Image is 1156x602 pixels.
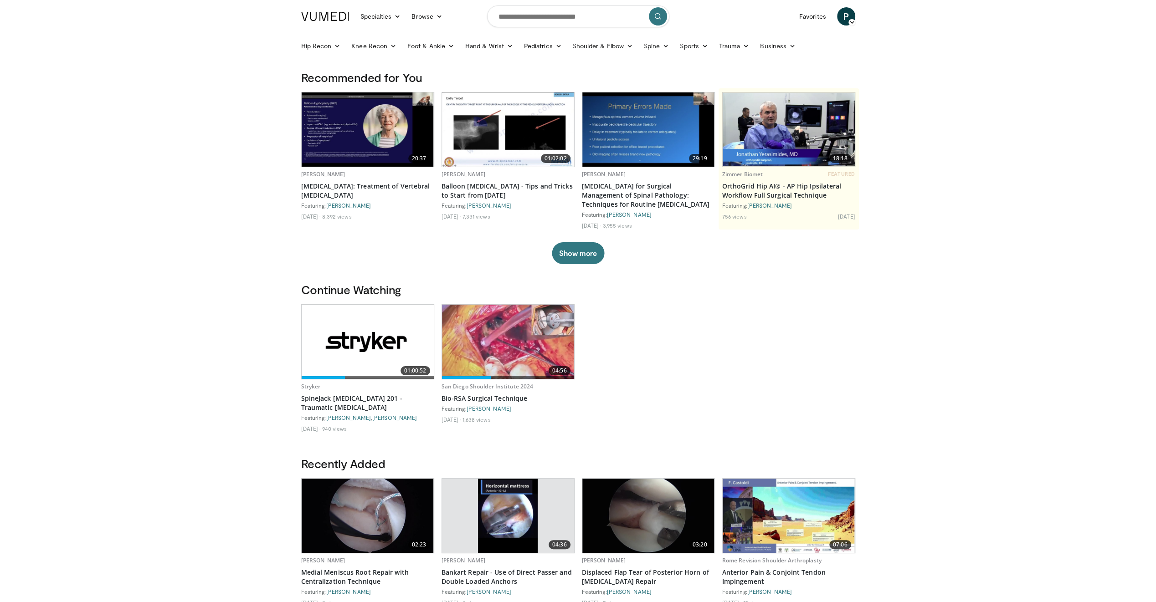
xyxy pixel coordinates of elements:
a: San Diego Shoulder Institute 2024 [442,383,534,390]
li: 8,392 views [322,213,351,220]
span: 29:19 [689,154,711,163]
a: [PERSON_NAME] [607,211,652,218]
h3: Recently Added [301,456,855,471]
a: Stryker [301,383,321,390]
span: 07:06 [829,540,851,549]
a: Hand & Wrist [460,37,519,55]
a: 18:18 [723,92,855,167]
a: [PERSON_NAME] [467,202,511,209]
img: 80146ae7-2531-488e-aa32-39e662e63d19.620x360_q85_upscale.jpg [442,305,574,379]
div: Featuring: [582,211,715,218]
a: 03:20 [582,479,714,553]
a: [PERSON_NAME] [582,170,626,178]
li: 1,638 views [462,416,490,423]
h3: Continue Watching [301,282,855,297]
img: 25ef60d6-1e84-409f-8302-361670ea7e13.620x360_q85_upscale.jpg [582,92,714,167]
li: 7,331 views [462,213,490,220]
a: [PERSON_NAME] [326,588,371,595]
a: Hip Recon [296,37,346,55]
a: Bankart Repair - Use of Direct Passer and Double Loaded Anchors [442,568,575,586]
a: 20:37 [302,92,434,167]
span: 02:23 [408,540,430,549]
a: 04:36 [442,479,574,553]
a: Browse [406,7,448,26]
div: Featuring: [722,202,855,209]
a: Specialties [355,7,406,26]
div: Featuring: [722,588,855,595]
li: [DATE] [582,222,601,229]
a: Favorites [794,7,832,26]
div: Featuring: [582,588,715,595]
a: [PERSON_NAME] [326,202,371,209]
img: 503c3a3d-ad76-4115-a5ba-16c0230cde33.620x360_q85_upscale.jpg [723,93,855,167]
li: 756 views [722,213,747,220]
span: 20:37 [408,154,430,163]
img: cd449402-123d-47f7-b112-52d159f17939.620x360_q85_upscale.jpg [478,479,538,553]
a: [PERSON_NAME] [467,588,511,595]
a: Bio-RSA Surgical Technique [442,394,575,403]
a: Zimmer Biomet [722,170,763,178]
img: 35c5ea56-8caa-4869-b7c2-310aa08ee3e7.620x360_q85_upscale.jpg [442,92,574,167]
span: 01:02:02 [541,154,570,163]
div: Featuring: , [301,414,434,421]
span: 04:56 [549,366,570,375]
span: 03:20 [689,540,711,549]
div: Featuring: [442,202,575,209]
a: [PERSON_NAME] [301,556,345,564]
a: OrthoGrid Hip AI® - AP Hip Ipsilateral Workflow Full Surgical Technique [722,182,855,200]
a: 02:23 [302,479,434,553]
a: [PERSON_NAME] [582,556,626,564]
img: 0cae8376-61df-4d0e-94d1-d9dddb55642e.620x360_q85_upscale.jpg [302,92,434,167]
a: [PERSON_NAME] [442,170,486,178]
div: Featuring: [442,405,575,412]
img: VuMedi Logo [301,12,349,21]
div: Featuring: [301,202,434,209]
a: Displaced Flap Tear of Posterior Horn of [MEDICAL_DATA] Repair [582,568,715,586]
a: [MEDICAL_DATA] for Surgical Management of Spinal Pathology: Techniques for Routine [MEDICAL_DATA] [582,182,715,209]
a: 29:19 [582,92,714,167]
div: Featuring: [442,588,575,595]
a: SpineJack [MEDICAL_DATA] 201 - Traumatic [MEDICAL_DATA] [301,394,434,412]
a: Foot & Ankle [402,37,460,55]
span: 01:00:52 [401,366,430,375]
li: 940 views [322,425,347,432]
a: [MEDICAL_DATA]: Treatment of Vertebral [MEDICAL_DATA] [301,182,434,200]
a: [PERSON_NAME] [607,588,652,595]
a: P [837,7,855,26]
a: Sports [674,37,714,55]
a: [PERSON_NAME] [747,202,792,209]
a: Balloon [MEDICAL_DATA] - Tips and Tricks to Start from [DATE] [442,182,575,200]
a: [PERSON_NAME] [747,588,792,595]
a: 04:56 [442,305,574,379]
img: 2649116b-05f8-405c-a48f-a284a947b030.620x360_q85_upscale.jpg [582,479,714,553]
button: Show more [552,242,604,264]
img: 8037028b-5014-4d38-9a8c-71d966c81743.620x360_q85_upscale.jpg [723,479,855,553]
img: 926032fc-011e-4e04-90f2-afa899d7eae5.620x360_q85_upscale.jpg [302,479,434,553]
a: Spine [638,37,674,55]
a: 07:06 [723,479,855,553]
a: Anterior Pain & Conjoint Tendon Impingement [722,568,855,586]
a: [PERSON_NAME] [467,405,511,412]
li: 3,955 views [602,222,632,229]
a: Business [755,37,801,55]
a: Shoulder & Elbow [567,37,638,55]
li: [DATE] [838,213,855,220]
a: Pediatrics [519,37,567,55]
span: 18:18 [829,154,851,163]
li: [DATE] [301,425,321,432]
h3: Recommended for You [301,70,855,85]
span: 04:36 [549,540,570,549]
img: 739913dc-eb8f-4cea-80e8-ed62f4ab8e69.png.620x360_q85_upscale.png [302,305,434,378]
a: Rome Revision Shoulder Arthroplasty [722,556,822,564]
a: [PERSON_NAME] [372,414,417,421]
a: [PERSON_NAME] [326,414,371,421]
a: Knee Recon [346,37,402,55]
a: 01:00:52 [302,305,434,379]
a: [PERSON_NAME] [301,170,345,178]
li: [DATE] [442,213,461,220]
input: Search topics, interventions [487,5,669,27]
a: 01:02:02 [442,92,574,167]
li: [DATE] [301,213,321,220]
span: FEATURED [828,171,855,177]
